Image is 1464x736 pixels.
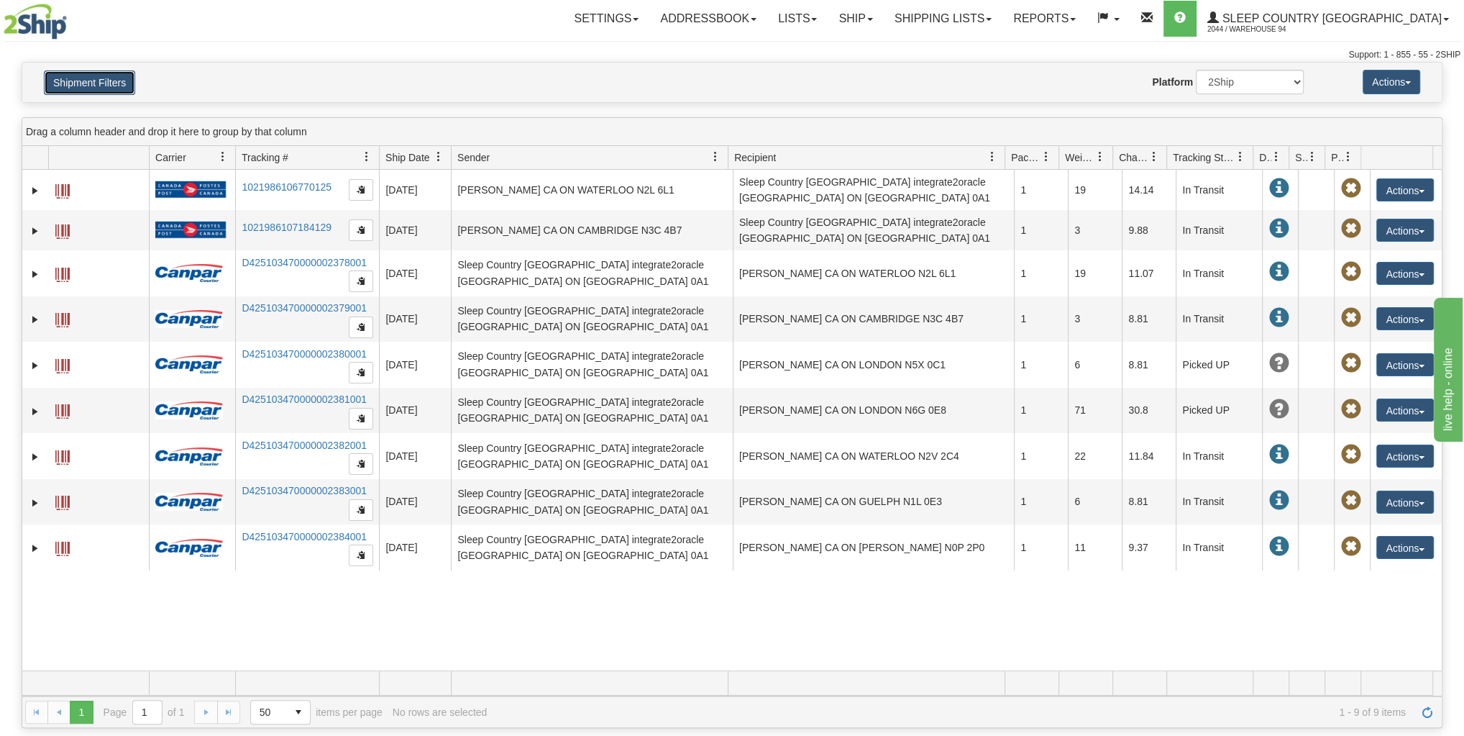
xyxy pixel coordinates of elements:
[733,296,1015,342] td: [PERSON_NAME] CA ON CAMBRIDGE N3C 4B7
[1122,433,1176,479] td: 11.84
[1197,1,1460,37] a: Sleep Country [GEOGRAPHIC_DATA] 2044 / Warehouse 94
[1068,250,1122,296] td: 19
[242,181,331,193] a: 1021986106770125
[1014,210,1068,250] td: 1
[55,306,70,330] a: Label
[1014,250,1068,296] td: 1
[733,479,1015,525] td: [PERSON_NAME] CA ON GUELPH N1L 0E3
[1014,170,1068,210] td: 1
[1340,399,1360,419] span: Pickup Not Assigned
[1014,479,1068,525] td: 1
[44,71,135,95] button: Shipment Filters
[155,539,223,557] img: 14 - Canpar
[379,342,451,388] td: [DATE]
[1376,219,1434,242] button: Actions
[1376,536,1434,559] button: Actions
[349,362,373,383] button: Copy to clipboard
[1376,445,1434,468] button: Actions
[1122,524,1176,571] td: 9.37
[1268,219,1289,239] span: In Transit
[451,296,733,342] td: Sleep Country [GEOGRAPHIC_DATA] integrate2oracle [GEOGRAPHIC_DATA] ON [GEOGRAPHIC_DATA] 0A1
[1176,479,1262,525] td: In Transit
[28,450,42,464] a: Expand
[1068,342,1122,388] td: 6
[497,707,1406,718] span: 1 - 9 of 9 items
[884,1,1002,37] a: Shipping lists
[1122,296,1176,342] td: 8.81
[379,250,451,296] td: [DATE]
[242,222,331,233] a: 1021986107184129
[1122,388,1176,434] td: 30.8
[1340,445,1360,465] span: Pickup Not Assigned
[1122,250,1176,296] td: 11.07
[1068,388,1122,434] td: 71
[1300,145,1325,169] a: Shipment Issues filter column settings
[1363,70,1420,94] button: Actions
[1376,262,1434,285] button: Actions
[379,433,451,479] td: [DATE]
[451,210,733,250] td: [PERSON_NAME] CA ON CAMBRIDGE N3C 4B7
[211,145,235,169] a: Carrier filter column settings
[1340,308,1360,328] span: Pickup Not Assigned
[22,118,1442,146] div: grid grouping header
[242,485,367,496] a: D425103470000002383001
[1176,250,1262,296] td: In Transit
[451,479,733,525] td: Sleep Country [GEOGRAPHIC_DATA] integrate2oracle [GEOGRAPHIC_DATA] ON [GEOGRAPHIC_DATA] 0A1
[733,342,1015,388] td: [PERSON_NAME] CA ON LONDON N5X 0C1
[1268,491,1289,511] span: In Transit
[1376,178,1434,201] button: Actions
[155,493,223,511] img: 14 - Canpar
[1219,12,1442,24] span: Sleep Country [GEOGRAPHIC_DATA]
[242,531,367,542] a: D425103470000002384001
[1268,445,1289,465] span: In Transit
[1122,479,1176,525] td: 8.81
[1068,210,1122,250] td: 3
[703,145,728,169] a: Sender filter column settings
[733,433,1015,479] td: [PERSON_NAME] CA ON WATERLOO N2V 2C4
[28,496,42,510] a: Expand
[28,224,42,238] a: Expand
[1268,178,1289,199] span: In Transit
[349,317,373,338] button: Copy to clipboard
[1340,537,1360,557] span: Pickup Not Assigned
[1416,701,1439,724] a: Refresh
[133,701,162,724] input: Page 1
[1065,150,1095,165] span: Weight
[1207,22,1315,37] span: 2044 / Warehouse 94
[1014,296,1068,342] td: 1
[28,358,42,373] a: Expand
[1122,170,1176,210] td: 14.14
[385,150,429,165] span: Ship Date
[451,170,733,210] td: [PERSON_NAME] CA ON WATERLOO N2L 6L1
[1268,353,1289,373] span: Unknown
[1340,491,1360,511] span: Pickup Not Assigned
[55,489,70,512] a: Label
[349,271,373,292] button: Copy to clipboard
[55,398,70,421] a: Label
[1002,1,1086,37] a: Reports
[1331,150,1343,165] span: Pickup Status
[354,145,379,169] a: Tracking # filter column settings
[1122,210,1176,250] td: 9.88
[1122,342,1176,388] td: 8.81
[1268,262,1289,282] span: In Transit
[155,355,223,373] img: 14 - Canpar
[1268,399,1289,419] span: Unknown
[28,183,42,198] a: Expand
[1268,537,1289,557] span: In Transit
[733,524,1015,571] td: [PERSON_NAME] CA ON [PERSON_NAME] N0P 2P0
[733,210,1015,250] td: Sleep Country [GEOGRAPHIC_DATA] integrate2oracle [GEOGRAPHIC_DATA] ON [GEOGRAPHIC_DATA] 0A1
[1014,388,1068,434] td: 1
[28,267,42,281] a: Expand
[767,1,828,37] a: Lists
[155,264,223,282] img: 14 - Canpar
[1014,342,1068,388] td: 1
[1176,296,1262,342] td: In Transit
[287,701,310,724] span: select
[563,1,649,37] a: Settings
[1295,150,1307,165] span: Shipment Issues
[1259,150,1271,165] span: Delivery Status
[1268,308,1289,328] span: In Transit
[451,342,733,388] td: Sleep Country [GEOGRAPHIC_DATA] integrate2oracle [GEOGRAPHIC_DATA] ON [GEOGRAPHIC_DATA] 0A1
[1176,342,1262,388] td: Picked UP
